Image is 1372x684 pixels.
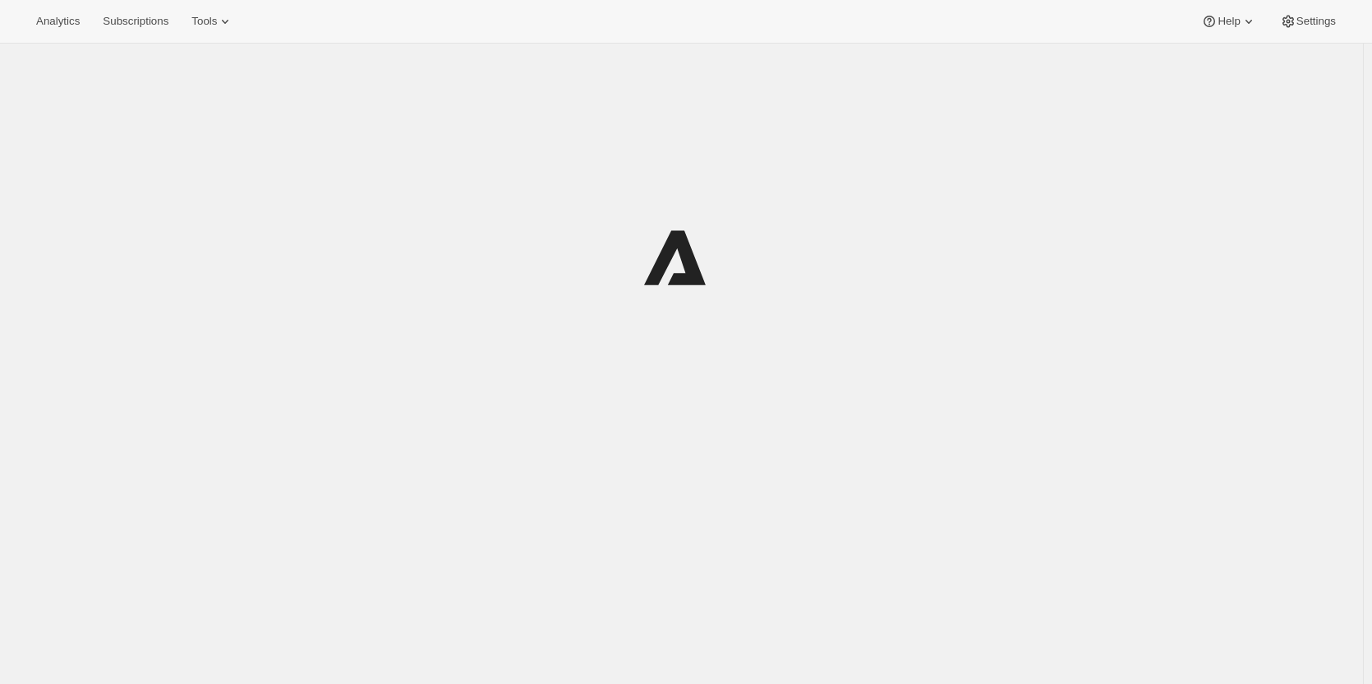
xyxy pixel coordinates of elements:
button: Analytics [26,10,90,33]
span: Analytics [36,15,80,28]
span: Subscriptions [103,15,168,28]
button: Settings [1270,10,1346,33]
span: Settings [1296,15,1336,28]
button: Tools [182,10,243,33]
span: Tools [191,15,217,28]
button: Help [1191,10,1266,33]
span: Help [1218,15,1240,28]
button: Subscriptions [93,10,178,33]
